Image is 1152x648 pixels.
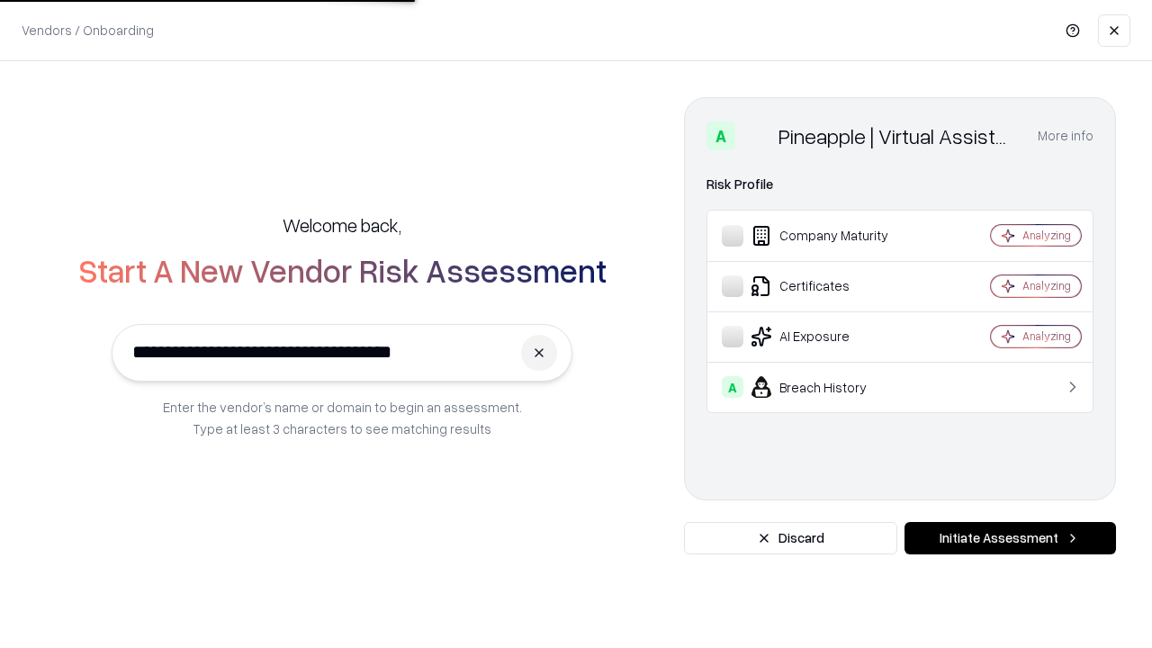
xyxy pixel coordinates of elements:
[742,121,771,150] img: Pineapple | Virtual Assistant Agency
[778,121,1016,150] div: Pineapple | Virtual Assistant Agency
[722,326,937,347] div: AI Exposure
[722,275,937,297] div: Certificates
[283,212,401,238] h5: Welcome back,
[22,21,154,40] p: Vendors / Onboarding
[684,522,897,554] button: Discard
[1022,228,1071,243] div: Analyzing
[163,396,522,439] p: Enter the vendor’s name or domain to begin an assessment. Type at least 3 characters to see match...
[904,522,1116,554] button: Initiate Assessment
[1022,278,1071,293] div: Analyzing
[1022,328,1071,344] div: Analyzing
[78,252,607,288] h2: Start A New Vendor Risk Assessment
[706,121,735,150] div: A
[1038,120,1093,152] button: More info
[722,376,743,398] div: A
[722,225,937,247] div: Company Maturity
[722,376,937,398] div: Breach History
[706,174,1093,195] div: Risk Profile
